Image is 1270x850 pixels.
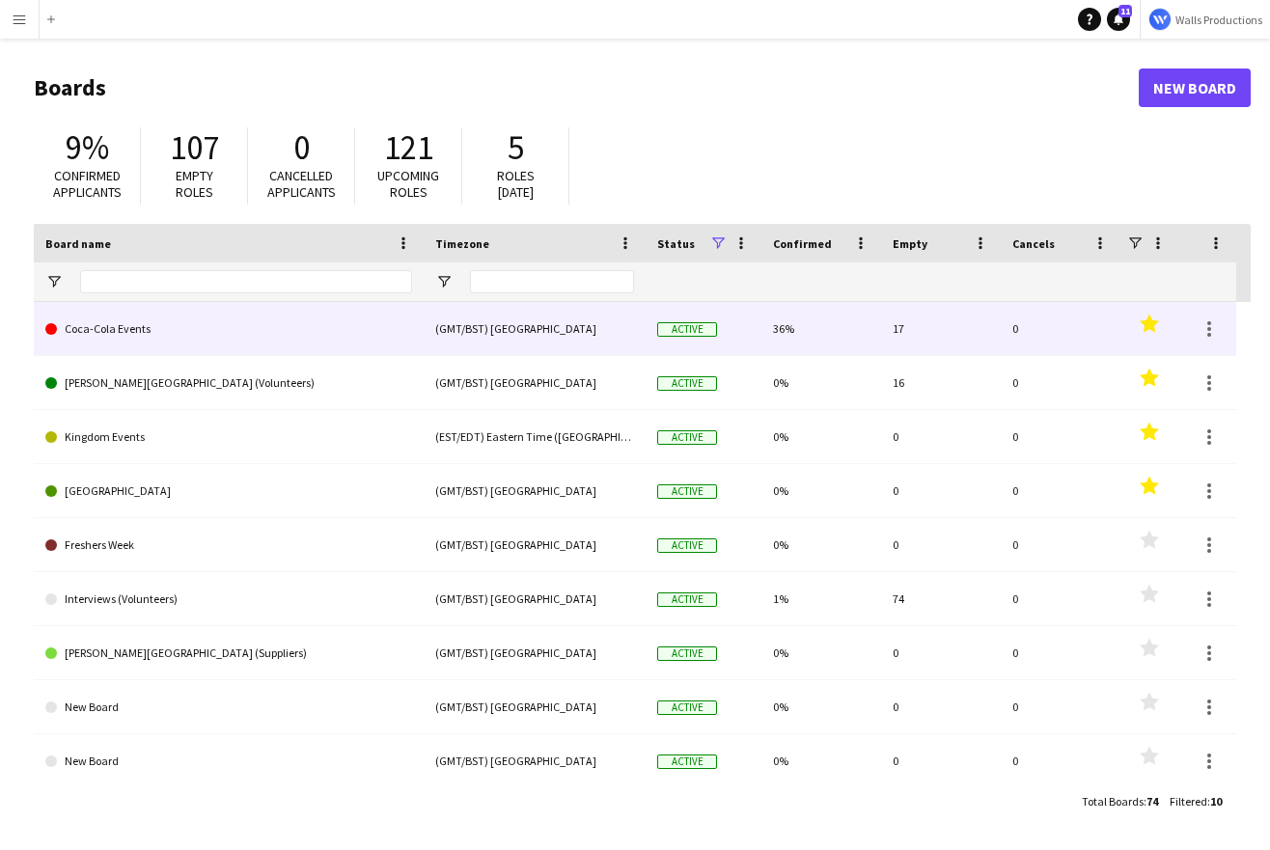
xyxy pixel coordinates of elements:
[881,680,1001,733] div: 0
[657,592,717,607] span: Active
[45,410,412,464] a: Kingdom Events
[1001,734,1120,787] div: 0
[657,646,717,661] span: Active
[435,236,489,251] span: Timezone
[1082,794,1144,809] span: Total Boards
[34,73,1139,102] h1: Boards
[1210,794,1222,809] span: 10
[761,572,881,625] div: 1%
[293,126,310,169] span: 0
[893,236,927,251] span: Empty
[657,236,695,251] span: Status
[1001,680,1120,733] div: 0
[1107,8,1130,31] a: 11
[267,167,336,201] span: Cancelled applicants
[45,680,412,734] a: New Board
[881,464,1001,517] div: 0
[424,356,646,409] div: (GMT/BST) [GEOGRAPHIC_DATA]
[1001,464,1120,517] div: 0
[657,322,717,337] span: Active
[424,734,646,787] div: (GMT/BST) [GEOGRAPHIC_DATA]
[1001,410,1120,463] div: 0
[80,270,412,293] input: Board name Filter Input
[424,518,646,571] div: (GMT/BST) [GEOGRAPHIC_DATA]
[435,273,453,290] button: Open Filter Menu
[377,167,439,201] span: Upcoming roles
[1146,794,1158,809] span: 74
[761,356,881,409] div: 0%
[1139,69,1251,107] a: New Board
[881,572,1001,625] div: 74
[424,410,646,463] div: (EST/EDT) Eastern Time ([GEOGRAPHIC_DATA] & [GEOGRAPHIC_DATA])
[45,734,412,788] a: New Board
[66,126,109,169] span: 9%
[1001,518,1120,571] div: 0
[761,410,881,463] div: 0%
[773,236,832,251] span: Confirmed
[761,734,881,787] div: 0%
[1170,794,1207,809] span: Filtered
[1175,13,1262,27] span: Walls Productions
[1118,5,1132,17] span: 11
[45,273,63,290] button: Open Filter Menu
[881,356,1001,409] div: 16
[176,167,213,201] span: Empty roles
[1001,302,1120,355] div: 0
[761,518,881,571] div: 0%
[881,410,1001,463] div: 0
[761,626,881,679] div: 0%
[45,302,412,356] a: Coca-Cola Events
[881,302,1001,355] div: 17
[470,270,634,293] input: Timezone Filter Input
[497,167,535,201] span: Roles [DATE]
[761,302,881,355] div: 36%
[424,464,646,517] div: (GMT/BST) [GEOGRAPHIC_DATA]
[45,356,412,410] a: [PERSON_NAME][GEOGRAPHIC_DATA] (Volunteers)
[761,464,881,517] div: 0%
[881,734,1001,787] div: 0
[881,626,1001,679] div: 0
[384,126,433,169] span: 121
[657,484,717,499] span: Active
[881,518,1001,571] div: 0
[424,626,646,679] div: (GMT/BST) [GEOGRAPHIC_DATA]
[45,518,412,572] a: Freshers Week
[1148,8,1172,31] img: Logo
[1001,572,1120,625] div: 0
[761,680,881,733] div: 0%
[657,538,717,553] span: Active
[657,376,717,391] span: Active
[657,700,717,715] span: Active
[1082,782,1158,820] div: :
[657,430,717,445] span: Active
[1001,626,1120,679] div: 0
[45,236,111,251] span: Board name
[53,167,122,201] span: Confirmed applicants
[508,126,524,169] span: 5
[45,464,412,518] a: [GEOGRAPHIC_DATA]
[1170,782,1222,820] div: :
[424,302,646,355] div: (GMT/BST) [GEOGRAPHIC_DATA]
[657,754,717,769] span: Active
[424,572,646,625] div: (GMT/BST) [GEOGRAPHIC_DATA]
[1001,356,1120,409] div: 0
[424,680,646,733] div: (GMT/BST) [GEOGRAPHIC_DATA]
[170,126,219,169] span: 107
[1012,236,1055,251] span: Cancels
[45,626,412,680] a: [PERSON_NAME][GEOGRAPHIC_DATA] (Suppliers)
[45,572,412,626] a: Interviews (Volunteers)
